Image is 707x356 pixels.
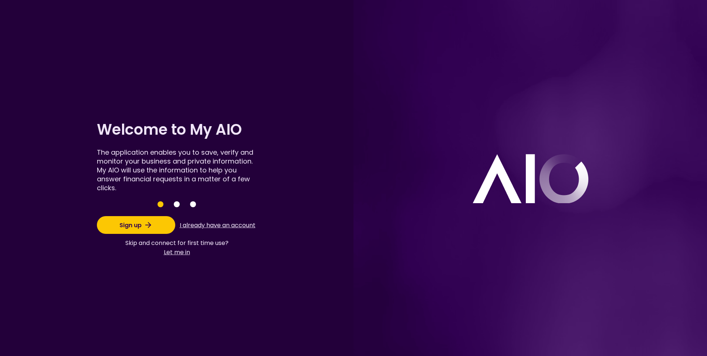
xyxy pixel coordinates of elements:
[178,218,257,232] button: I already have an account
[97,148,257,192] div: The application enables you to save, verify and monitor your business and private information. My...
[174,201,180,207] button: Save
[125,238,229,248] span: Skip and connect for first time use?
[97,216,175,234] button: Sign up
[472,153,589,203] img: logo white
[158,201,163,207] button: Save
[125,248,229,257] button: Let me in
[190,201,196,207] button: Save
[97,119,257,140] h1: Welcome to My AIO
